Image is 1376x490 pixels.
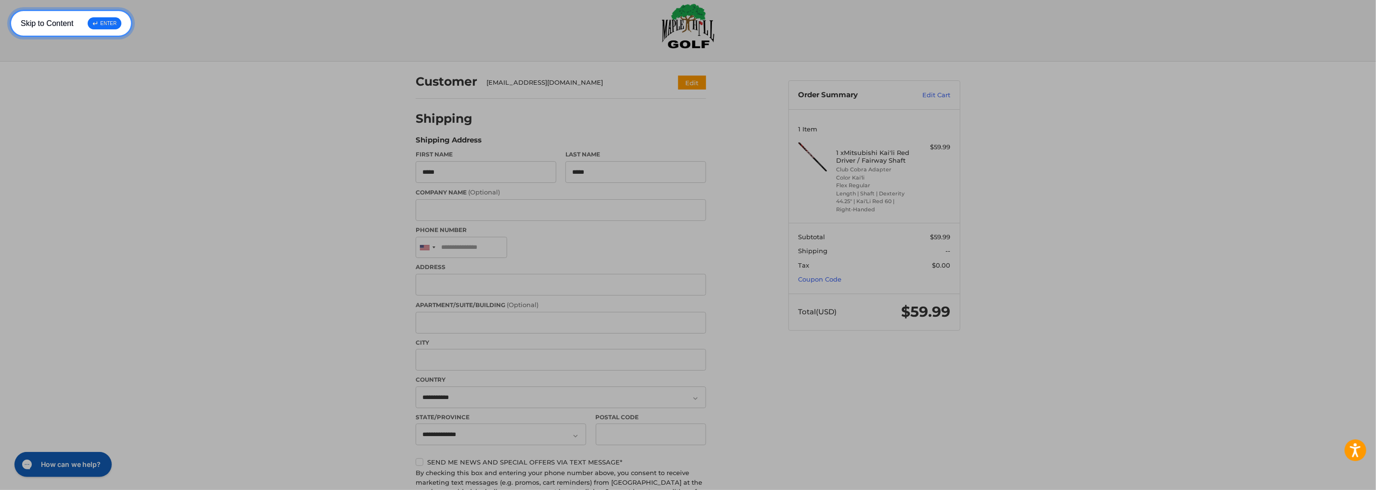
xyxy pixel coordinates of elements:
[837,174,910,182] li: Color Kai'li
[932,261,951,269] span: $0.00
[930,233,951,241] span: $59.99
[507,301,538,309] small: (Optional)
[416,263,706,271] label: Address
[799,90,902,100] h3: Order Summary
[416,74,477,89] h2: Customer
[799,261,810,269] span: Tax
[416,413,586,422] label: State/Province
[837,149,910,165] h4: 1 x Mitsubishi Kai'li Red Driver / Fairway Shaft
[416,458,706,466] label: Send me news and special offers via text message*
[416,135,482,150] legend: Shipping Address
[487,78,660,88] div: [EMAIL_ADDRESS][DOMAIN_NAME]
[913,142,951,152] div: $59.99
[662,3,715,49] img: Maple Hill Golf
[416,237,438,258] div: United States: +1
[10,449,114,480] iframe: Gorgias live chat messenger
[416,226,706,234] label: Phone Number
[799,247,828,255] span: Shipping
[416,300,706,310] label: Apartment/Suite/Building
[837,166,910,174] li: Club Cobra Adapter
[416,150,556,159] label: First Name
[596,413,707,422] label: Postal Code
[565,150,706,159] label: Last Name
[416,338,706,347] label: City
[946,247,951,255] span: --
[799,125,951,133] h3: 1 Item
[837,190,910,214] li: Length | Shaft | Dexterity 44.25" | Kai'Li Red 60 | Right-Handed
[678,76,706,90] button: Edit
[799,233,826,241] span: Subtotal
[902,90,951,100] a: Edit Cart
[799,275,842,283] a: Coupon Code
[416,188,706,197] label: Company Name
[416,111,472,126] h2: Shipping
[837,181,910,190] li: Flex Regular
[416,375,706,384] label: Country
[468,188,500,196] small: (Optional)
[902,303,951,321] span: $59.99
[799,307,837,316] span: Total (USD)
